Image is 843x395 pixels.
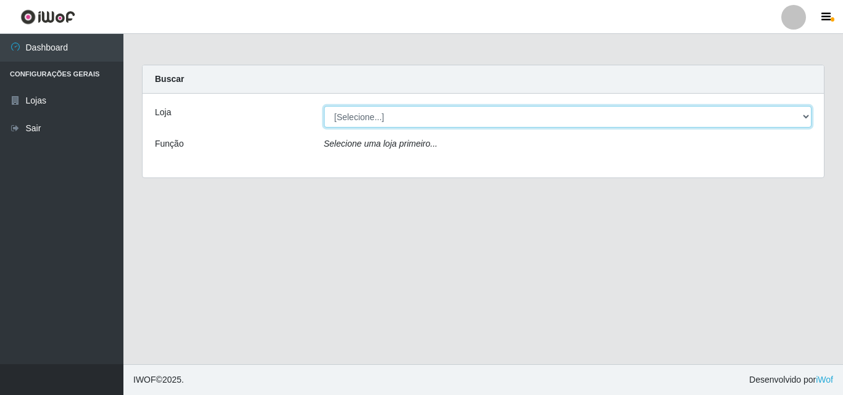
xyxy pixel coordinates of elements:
[749,373,833,386] span: Desenvolvido por
[133,375,156,385] span: IWOF
[816,375,833,385] a: iWof
[133,373,184,386] span: © 2025 .
[155,106,171,119] label: Loja
[20,9,75,25] img: CoreUI Logo
[155,137,184,150] label: Função
[155,74,184,84] strong: Buscar
[324,139,438,149] i: Selecione uma loja primeiro...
